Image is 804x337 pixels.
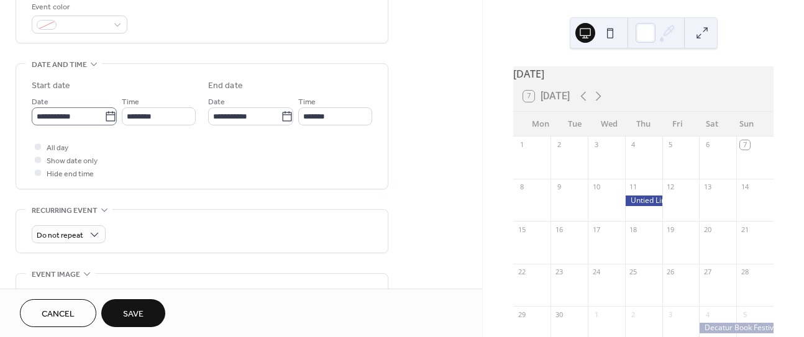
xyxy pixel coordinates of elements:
[703,267,712,277] div: 27
[666,225,675,234] div: 19
[101,299,165,327] button: Save
[699,323,774,333] div: Decatur Book Festival
[517,140,526,150] div: 1
[740,182,749,192] div: 14
[37,228,83,243] span: Do not repeat
[554,140,564,150] div: 2
[554,225,564,234] div: 16
[695,112,729,137] div: Sat
[122,96,139,109] span: Time
[740,225,749,234] div: 21
[592,267,601,277] div: 24
[625,195,662,206] div: Untied Lines Publication Day
[32,79,70,92] div: Start date
[666,140,675,150] div: 5
[592,140,601,150] div: 3
[517,267,526,277] div: 22
[703,225,712,234] div: 20
[554,310,564,319] div: 30
[592,182,601,192] div: 10
[32,96,48,109] span: Date
[592,310,601,319] div: 1
[592,112,626,137] div: Wed
[47,155,98,168] span: Show date only
[558,112,592,137] div: Tue
[517,310,526,319] div: 29
[629,310,638,319] div: 2
[666,310,675,319] div: 3
[740,267,749,277] div: 28
[513,66,774,81] div: [DATE]
[42,308,75,321] span: Cancel
[523,112,557,137] div: Mon
[740,140,749,150] div: 7
[554,182,564,192] div: 9
[629,182,638,192] div: 11
[629,225,638,234] div: 18
[729,112,764,137] div: Sun
[123,308,144,321] span: Save
[626,112,660,137] div: Thu
[32,268,80,281] span: Event image
[20,299,96,327] button: Cancel
[208,79,243,92] div: End date
[32,58,87,71] span: Date and time
[629,140,638,150] div: 4
[703,140,712,150] div: 6
[32,1,125,14] div: Event color
[47,142,68,155] span: All day
[208,96,225,109] span: Date
[666,267,675,277] div: 26
[592,225,601,234] div: 17
[740,310,749,319] div: 5
[517,182,526,192] div: 8
[666,182,675,192] div: 12
[47,168,94,181] span: Hide end time
[32,204,98,217] span: Recurring event
[554,267,564,277] div: 23
[517,225,526,234] div: 15
[298,96,316,109] span: Time
[703,182,712,192] div: 13
[660,112,695,137] div: Fri
[629,267,638,277] div: 25
[703,310,712,319] div: 4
